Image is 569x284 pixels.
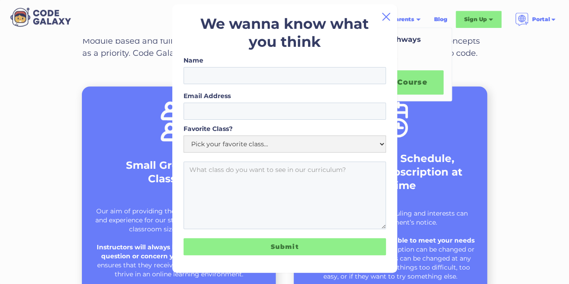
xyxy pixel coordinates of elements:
input: Submit [184,238,386,255]
form: Email Form [184,56,386,255]
label: Favorite Class? [184,124,386,133]
label: Name [184,56,386,65]
strong: We wanna know what you think [200,15,369,50]
label: Email Address [184,91,386,100]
